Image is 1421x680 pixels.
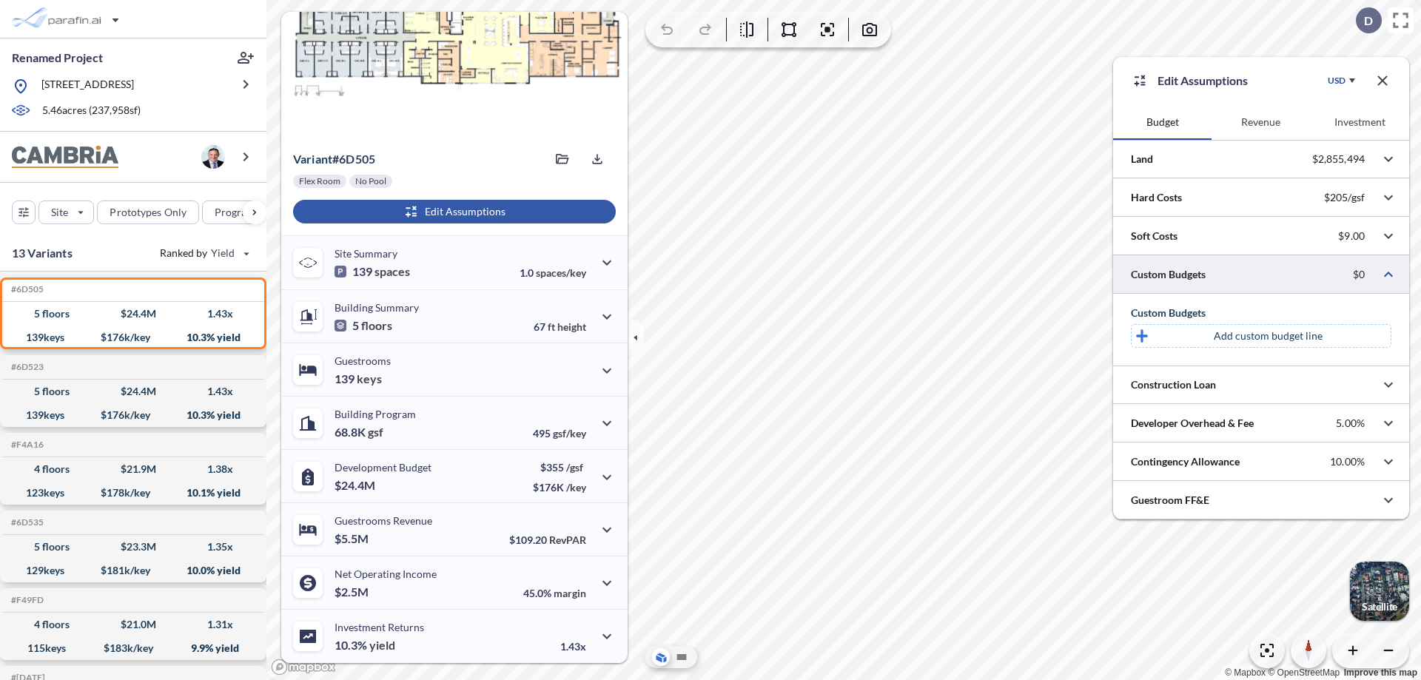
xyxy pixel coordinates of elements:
p: # 6d505 [293,152,375,166]
p: $9.00 [1338,229,1365,243]
p: Development Budget [335,461,431,474]
span: RevPAR [549,533,586,546]
p: $205/gsf [1324,191,1365,204]
span: spaces [374,264,410,279]
span: /gsf [566,461,583,474]
p: Satellite [1362,601,1397,613]
p: $24.4M [335,478,377,493]
p: 5.00% [1336,417,1365,430]
span: /key [566,481,586,494]
h5: Click to copy the code [8,440,44,450]
button: Aerial View [652,648,670,666]
p: Guestrooms [335,354,391,367]
p: 13 Variants [12,244,73,262]
p: 495 [533,427,586,440]
p: 1.43x [560,640,586,653]
div: Custom Budgets [1131,306,1391,320]
p: D [1364,14,1373,27]
p: $176K [533,481,586,494]
span: ft [548,320,555,333]
p: Soft Costs [1131,229,1178,243]
p: No Pool [355,175,386,187]
p: 5.46 acres ( 237,958 sf) [42,103,141,119]
button: Ranked by Yield [148,241,259,265]
p: Building Program [335,408,416,420]
p: $2,855,494 [1312,152,1365,166]
span: margin [554,587,586,599]
p: Site [51,205,68,220]
p: Guestrooms Revenue [335,514,432,527]
p: Program [215,205,256,220]
span: spaces/key [536,266,586,279]
span: keys [357,371,382,386]
button: Revenue [1212,104,1310,140]
p: 139 [335,371,382,386]
span: Variant [293,152,332,166]
button: Prototypes Only [97,201,199,224]
a: Improve this map [1344,667,1417,678]
p: Land [1131,152,1153,166]
p: Prototypes Only [110,205,187,220]
p: [STREET_ADDRESS] [41,77,134,95]
p: Contingency Allowance [1131,454,1240,469]
button: Budget [1113,104,1212,140]
span: Yield [211,246,235,260]
button: Investment [1311,104,1409,140]
p: 68.8K [335,425,383,440]
p: $2.5M [335,585,371,599]
span: gsf [368,425,383,440]
p: Investment Returns [335,621,424,633]
p: 10.00% [1330,455,1365,468]
p: 1.0 [520,266,586,279]
p: Construction Loan [1131,377,1216,392]
p: 139 [335,264,410,279]
p: Guestroom FF&E [1131,493,1209,508]
p: 67 [534,320,586,333]
img: Switcher Image [1350,562,1409,621]
span: gsf/key [553,427,586,440]
img: BrandImage [12,146,118,169]
span: height [557,320,586,333]
button: Add custom budget line [1131,324,1391,348]
button: Site [38,201,94,224]
h5: Click to copy the code [8,517,44,528]
p: Edit Assumptions [1158,72,1248,90]
a: Mapbox [1225,667,1266,678]
p: Add custom budget line [1214,329,1323,343]
p: $5.5M [335,531,371,546]
p: Site Summary [335,247,397,260]
span: floors [361,318,392,333]
div: USD [1328,75,1346,87]
a: Mapbox homepage [271,659,336,676]
p: Building Summary [335,301,419,314]
h5: Click to copy the code [8,362,44,372]
p: Renamed Project [12,50,103,66]
a: OpenStreetMap [1268,667,1340,678]
button: Switcher ImageSatellite [1350,562,1409,621]
h5: Click to copy the code [8,595,44,605]
button: Program [202,201,282,224]
p: Net Operating Income [335,568,437,580]
p: Hard Costs [1131,190,1182,205]
button: Site Plan [673,648,691,666]
span: yield [369,638,395,653]
p: Flex Room [299,175,340,187]
p: $109.20 [509,533,586,546]
img: user logo [201,145,225,169]
p: 45.0% [523,587,586,599]
p: 10.3% [335,638,395,653]
h5: Click to copy the code [8,284,44,294]
p: $355 [533,461,586,474]
p: Developer Overhead & Fee [1131,416,1254,431]
button: Edit Assumptions [293,200,616,223]
p: 5 [335,318,392,333]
